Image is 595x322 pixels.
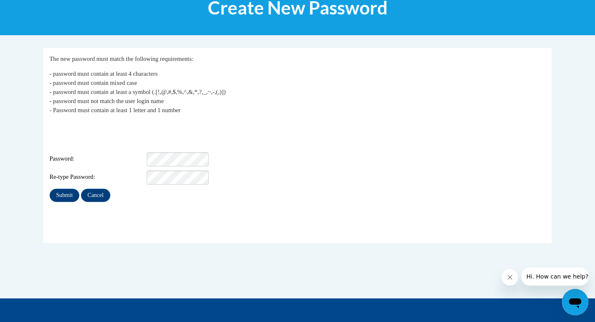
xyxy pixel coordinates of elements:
span: - password must contain at least 4 characters - password must contain mixed case - password must ... [50,70,226,113]
span: The new password must match the following requirements: [50,55,193,62]
iframe: Close message [502,269,518,286]
input: Cancel [81,189,110,202]
span: Password: [50,155,145,164]
input: Submit [50,189,79,202]
iframe: Message from company [521,267,588,286]
iframe: Button to launch messaging window [562,289,588,315]
span: Re-type Password: [50,173,145,182]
